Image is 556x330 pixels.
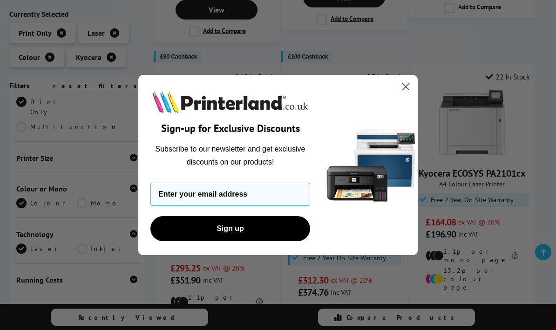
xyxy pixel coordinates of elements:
img: Printerland.co.uk [150,89,310,115]
button: Close dialog [398,79,414,95]
span: Subscribe to our newsletter and get exclusive discounts on our products! [156,145,305,166]
span: Sign-up for Exclusive Discounts [161,122,300,135]
img: 5290a21f-4df8-4860-95f4-ea1e8d0e8904.png [325,75,418,256]
button: Sign up [150,216,310,241]
input: Enter your email address [150,183,310,206]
